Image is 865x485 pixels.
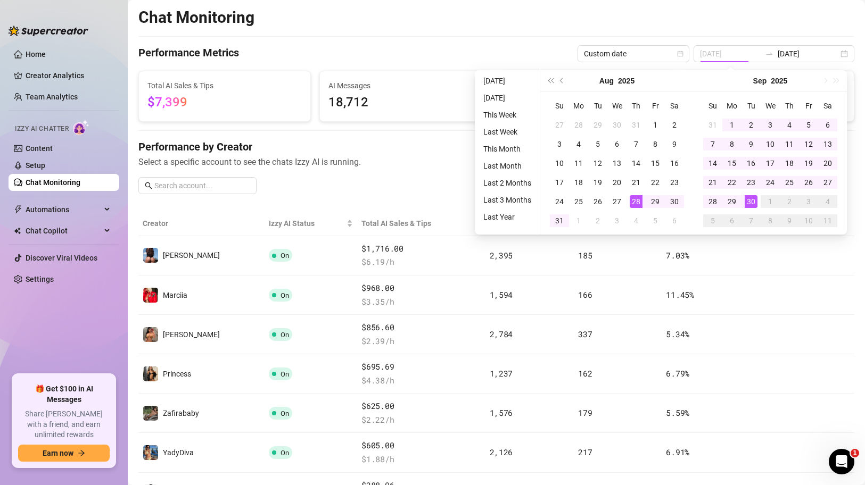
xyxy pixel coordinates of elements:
span: $ 1.88 /h [361,453,481,466]
div: 6 [821,119,834,131]
a: Settings [26,275,54,283]
span: 7.03 % [666,250,689,261]
img: Chat Copilot [14,227,21,235]
div: 14 [706,157,719,170]
span: $ 6.19 /h [361,256,481,269]
td: 2025-09-27 [818,173,837,192]
td: 2025-08-27 [607,192,627,211]
span: On [281,449,289,457]
div: 16 [745,157,757,170]
td: 2025-10-04 [818,192,837,211]
button: Choose a month [599,70,614,91]
div: 6 [611,138,623,150]
td: 2025-09-25 [780,173,799,192]
span: $605.00 [361,439,481,452]
td: 2025-09-22 [722,173,742,192]
span: 2,784 [490,329,513,339]
div: 12 [591,157,604,170]
span: Share [PERSON_NAME] with a friend, and earn unlimited rewards [18,409,110,440]
div: 24 [764,176,777,189]
td: 2025-09-30 [742,192,761,211]
span: search [145,182,152,189]
th: Sa [665,96,684,115]
th: Total AI Sales & Tips [357,211,485,236]
div: 23 [668,176,681,189]
td: 2025-08-31 [703,115,722,135]
div: 10 [802,214,815,227]
div: 7 [706,138,719,150]
td: 2025-10-05 [703,211,722,230]
div: 19 [591,176,604,189]
td: 2025-09-04 [627,211,646,230]
button: Earn nowarrow-right [18,445,110,462]
div: 21 [630,176,642,189]
div: 28 [572,119,585,131]
td: 2025-08-25 [569,192,588,211]
h2: Chat Monitoring [138,7,254,28]
td: 2025-08-14 [627,154,646,173]
span: $ 2.39 /h [361,335,481,348]
div: 3 [802,195,815,208]
div: 11 [821,214,834,227]
td: 2025-10-01 [761,192,780,211]
span: 6.79 % [666,368,689,379]
td: 2025-10-08 [761,211,780,230]
td: 2025-10-06 [722,211,742,230]
td: 2025-09-07 [703,135,722,154]
li: Last Week [479,126,536,138]
td: 2025-08-15 [646,154,665,173]
span: Automations [26,201,101,218]
div: 13 [611,157,623,170]
td: 2025-10-02 [780,192,799,211]
div: 3 [611,214,623,227]
div: 14 [630,157,642,170]
td: 2025-08-02 [665,115,684,135]
div: 5 [591,138,604,150]
span: $ 4.38 /h [361,374,481,387]
div: 1 [726,119,738,131]
td: 2025-08-21 [627,173,646,192]
iframe: Intercom live chat [829,449,854,474]
input: Search account... [154,180,250,191]
h4: Performance by Creator [138,139,854,154]
div: 18 [572,176,585,189]
td: 2025-09-11 [780,135,799,154]
button: Choose a year [771,70,787,91]
a: Creator Analytics [26,67,111,84]
div: 18 [783,157,796,170]
div: 30 [745,195,757,208]
span: 5.34 % [666,329,689,339]
div: 2 [783,195,796,208]
td: 2025-08-19 [588,173,607,192]
div: 22 [649,176,662,189]
div: 27 [611,195,623,208]
span: $856.60 [361,321,481,334]
div: 4 [783,119,796,131]
td: 2025-09-06 [665,211,684,230]
th: We [607,96,627,115]
td: 2025-09-21 [703,173,722,192]
div: 28 [630,195,642,208]
td: 2025-09-28 [703,192,722,211]
div: 2 [591,214,604,227]
span: 1,237 [490,368,513,379]
td: 2025-09-08 [722,135,742,154]
span: Princess [163,370,191,378]
span: $7,399 [147,95,187,110]
button: Last year (Control + left) [545,70,556,91]
td: 2025-09-29 [722,192,742,211]
td: 2025-09-24 [761,173,780,192]
span: Zafirababy [163,409,199,417]
div: 7 [745,214,757,227]
td: 2025-10-03 [799,192,818,211]
td: 2025-09-15 [722,154,742,173]
th: We [761,96,780,115]
th: Fr [646,96,665,115]
th: Mo [722,96,742,115]
div: 11 [783,138,796,150]
td: 2025-07-30 [607,115,627,135]
li: Last 2 Months [479,177,536,189]
div: 17 [764,157,777,170]
button: Choose a year [618,70,635,91]
div: 17 [553,176,566,189]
